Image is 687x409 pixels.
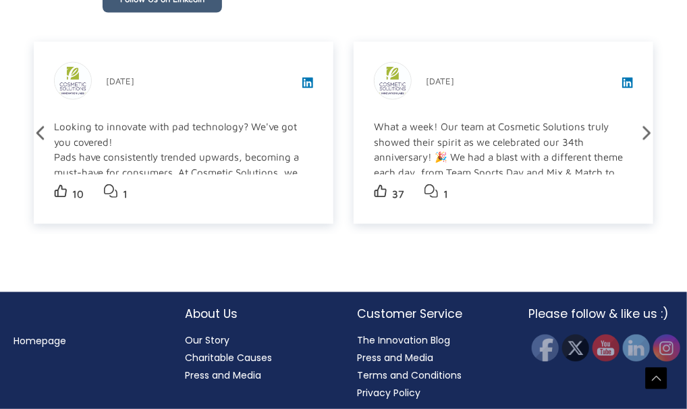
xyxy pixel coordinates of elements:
[13,335,66,348] a: Homepage
[357,352,433,365] a: Press and Media
[186,334,230,348] a: Our Story
[186,332,331,385] nav: About Us
[302,79,313,90] a: View post on LinkedIn
[357,369,462,383] a: Terms and Conditions
[54,119,311,317] div: Looking to innovate with pad technology? We've got you covered! Pads have consistently trended up...
[72,185,84,204] p: 10
[186,369,262,383] a: Press and Media
[374,119,631,332] div: What a week! Our team at Cosmetic Solutions truly showed their spirit as we celebrated our 34th a...
[357,306,502,323] h2: Customer Service
[186,306,331,323] h2: About Us
[375,63,411,99] img: sk-post-userpic
[357,334,450,348] a: The Innovation Blog
[529,306,674,323] h2: Please follow & like us :)
[622,79,633,90] a: View post on LinkedIn
[443,185,448,204] p: 1
[13,333,159,350] nav: Menu
[562,335,589,362] img: Twitter
[123,185,128,204] p: 1
[426,73,454,89] p: [DATE]
[357,332,502,402] nav: Customer Service
[532,335,559,362] img: Facebook
[357,387,420,400] a: Privacy Policy
[392,185,404,204] p: 37
[186,352,273,365] a: Charitable Causes
[55,63,91,99] img: sk-post-userpic
[106,73,134,89] p: [DATE]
